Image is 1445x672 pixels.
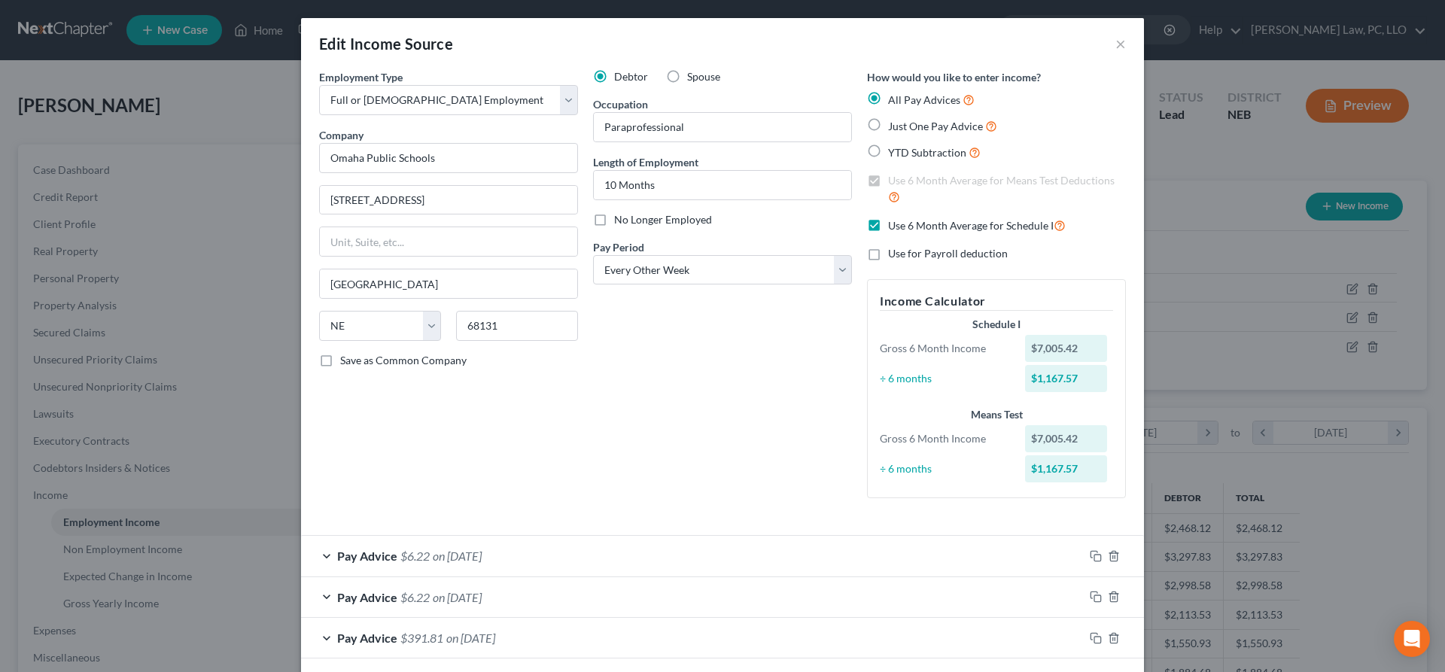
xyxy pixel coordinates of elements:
label: Length of Employment [593,154,698,170]
span: Save as Common Company [340,354,467,366]
div: Means Test [880,407,1113,422]
span: Debtor [614,70,648,83]
span: on [DATE] [446,631,495,645]
div: Schedule I [880,317,1113,332]
div: $1,167.57 [1025,365,1108,392]
span: Pay Period [593,241,644,254]
div: ÷ 6 months [872,371,1018,386]
span: $6.22 [400,590,430,604]
div: Edit Income Source [319,33,453,54]
label: Occupation [593,96,648,112]
div: $1,167.57 [1025,455,1108,482]
div: ÷ 6 months [872,461,1018,476]
span: $6.22 [400,549,430,563]
input: Enter city... [320,269,577,298]
span: on [DATE] [433,549,482,563]
div: $7,005.42 [1025,425,1108,452]
div: Gross 6 Month Income [872,341,1018,356]
span: Pay Advice [337,631,397,645]
input: Unit, Suite, etc... [320,227,577,256]
span: Use 6 Month Average for Schedule I [888,219,1054,232]
div: Open Intercom Messenger [1394,621,1430,657]
span: Use for Payroll deduction [888,247,1008,260]
input: Enter zip... [456,311,578,341]
button: × [1115,35,1126,53]
span: Just One Pay Advice [888,120,983,132]
span: YTD Subtraction [888,146,966,159]
span: on [DATE] [433,590,482,604]
span: Spouse [687,70,720,83]
span: Use 6 Month Average for Means Test Deductions [888,174,1115,187]
span: All Pay Advices [888,93,960,106]
span: $391.81 [400,631,443,645]
span: Employment Type [319,71,403,84]
input: Enter address... [320,186,577,214]
div: $7,005.42 [1025,335,1108,362]
span: Company [319,129,364,141]
span: No Longer Employed [614,213,712,226]
label: How would you like to enter income? [867,69,1041,85]
input: -- [594,113,851,141]
span: Pay Advice [337,549,397,563]
span: Pay Advice [337,590,397,604]
h5: Income Calculator [880,292,1113,311]
input: Search company by name... [319,143,578,173]
input: ex: 2 years [594,171,851,199]
div: Gross 6 Month Income [872,431,1018,446]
